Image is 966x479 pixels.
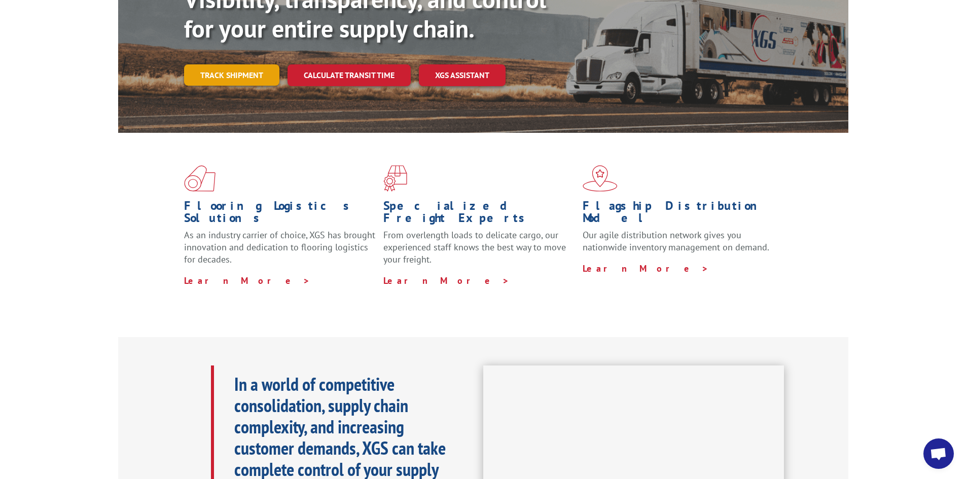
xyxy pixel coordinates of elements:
h1: Specialized Freight Experts [383,200,575,229]
a: Learn More > [184,275,310,286]
img: xgs-icon-total-supply-chain-intelligence-red [184,165,216,192]
span: As an industry carrier of choice, XGS has brought innovation and dedication to flooring logistics... [184,229,375,265]
p: From overlength loads to delicate cargo, our experienced staff knows the best way to move your fr... [383,229,575,274]
a: XGS ASSISTANT [419,64,506,86]
a: Track shipment [184,64,279,86]
img: xgs-icon-flagship-distribution-model-red [583,165,618,192]
h1: Flagship Distribution Model [583,200,774,229]
a: Learn More > [383,275,510,286]
span: Our agile distribution network gives you nationwide inventory management on demand. [583,229,769,253]
img: xgs-icon-focused-on-flooring-red [383,165,407,192]
a: Calculate transit time [288,64,411,86]
a: Learn More > [583,263,709,274]
div: Open chat [923,438,954,469]
h1: Flooring Logistics Solutions [184,200,376,229]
